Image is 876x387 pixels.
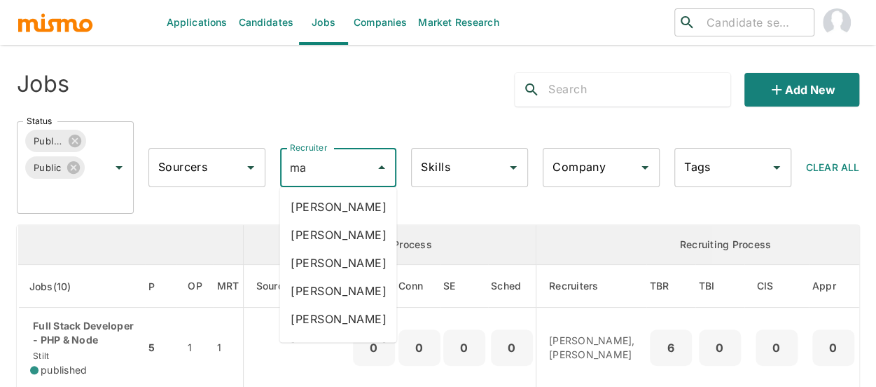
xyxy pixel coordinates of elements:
th: Sched [488,265,536,308]
th: To Be Interviewed [695,265,744,308]
button: Open [241,158,260,177]
label: Recruiter [290,142,327,154]
p: 0 [404,338,435,358]
th: Connections [398,265,440,308]
span: Jobs(10) [29,278,90,295]
button: Close [372,158,391,177]
th: Approved [809,265,858,308]
input: Search [548,79,730,101]
li: [PERSON_NAME] [279,333,396,361]
th: Client Interview Scheduled [744,265,809,308]
span: P [148,278,173,295]
p: 0 [496,338,527,358]
button: Open [635,158,655,177]
input: Candidate search [701,13,809,32]
button: Open [503,158,523,177]
th: Priority [145,265,176,308]
button: Open [767,158,786,177]
th: Recruiters [536,265,646,308]
p: 0 [704,338,735,358]
p: 0 [818,338,849,358]
img: Maia Reyes [823,8,851,36]
th: Sent Emails [440,265,488,308]
p: 6 [655,338,686,358]
li: [PERSON_NAME] [279,193,396,221]
img: logo [17,12,94,33]
th: Sourcing Process [243,225,536,265]
span: published [41,363,87,377]
p: [PERSON_NAME], [PERSON_NAME] [549,334,635,362]
div: Public [25,156,85,179]
div: Published [25,130,86,152]
label: Status [27,115,52,127]
button: search [515,73,548,107]
span: Stilt [30,351,49,361]
h4: Jobs [17,70,69,98]
button: Add new [744,73,859,107]
p: 0 [449,338,480,358]
li: [PERSON_NAME] [279,277,396,305]
li: [PERSON_NAME] [279,249,396,277]
th: Sourcers [243,265,353,308]
th: To Be Reviewed [646,265,695,308]
button: Open [109,158,129,177]
li: [PERSON_NAME] [279,305,396,333]
span: Clear All [806,161,859,173]
p: 0 [761,338,792,358]
th: Open Positions [176,265,214,308]
span: Public [25,160,70,176]
p: Full Stack Developer - PHP & Node [30,319,134,347]
p: 0 [359,338,389,358]
th: Market Research Total [214,265,243,308]
li: [PERSON_NAME] [279,221,396,249]
span: Published [25,133,71,149]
